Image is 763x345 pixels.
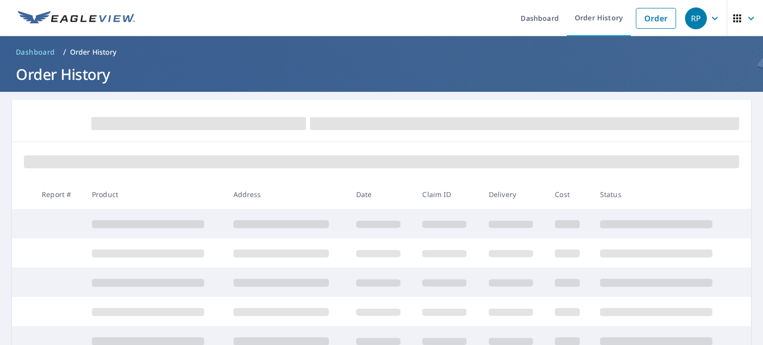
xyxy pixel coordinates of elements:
p: Order History [70,47,117,57]
a: Order [636,8,676,29]
th: Delivery [481,180,547,209]
th: Cost [547,180,592,209]
th: Status [592,180,734,209]
nav: breadcrumb [12,44,751,60]
th: Product [84,180,226,209]
h1: Order History [12,64,751,84]
div: RP [685,7,707,29]
th: Date [348,180,414,209]
a: Dashboard [12,44,59,60]
th: Address [226,180,348,209]
span: Dashboard [16,47,55,57]
img: EV Logo [18,11,135,26]
th: Claim ID [414,180,480,209]
th: Report # [34,180,84,209]
li: / [63,46,66,58]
